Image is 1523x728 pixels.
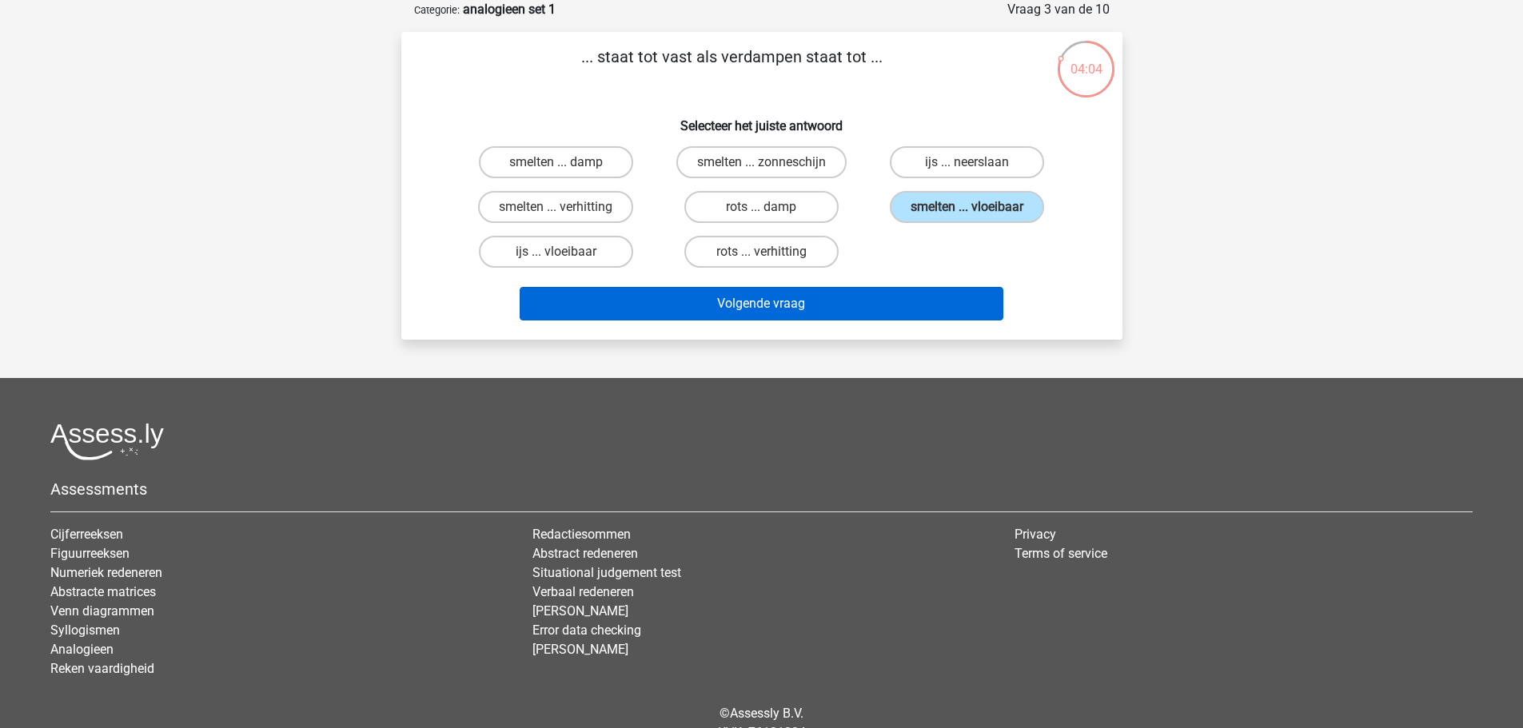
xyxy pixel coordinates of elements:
div: 04:04 [1056,39,1116,79]
a: Error data checking [532,623,641,638]
a: Verbaal redeneren [532,584,634,599]
a: Venn diagrammen [50,603,154,619]
h6: Selecteer het juiste antwoord [427,105,1097,133]
a: [PERSON_NAME] [532,603,628,619]
a: Assessly B.V. [730,706,803,721]
label: smelten ... damp [479,146,633,178]
a: Syllogismen [50,623,120,638]
label: rots ... damp [684,191,839,223]
h5: Assessments [50,479,1473,499]
label: ijs ... neerslaan [890,146,1044,178]
label: rots ... verhitting [684,236,839,268]
a: Cijferreeksen [50,527,123,542]
label: smelten ... verhitting [478,191,633,223]
a: Redactiesommen [532,527,631,542]
a: Numeriek redeneren [50,565,162,580]
p: ... staat tot vast als verdampen staat tot ... [427,45,1037,93]
label: ijs ... vloeibaar [479,236,633,268]
a: Situational judgement test [532,565,681,580]
a: Abstracte matrices [50,584,156,599]
a: Reken vaardigheid [50,661,154,676]
a: [PERSON_NAME] [532,642,628,657]
button: Volgende vraag [520,287,1003,320]
small: Categorie: [414,4,460,16]
label: smelten ... zonneschijn [676,146,847,178]
label: smelten ... vloeibaar [890,191,1044,223]
a: Abstract redeneren [532,546,638,561]
a: Privacy [1015,527,1056,542]
a: Figuurreeksen [50,546,130,561]
a: Terms of service [1015,546,1107,561]
a: Analogieen [50,642,114,657]
img: Assessly logo [50,423,164,460]
strong: analogieen set 1 [463,2,556,17]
